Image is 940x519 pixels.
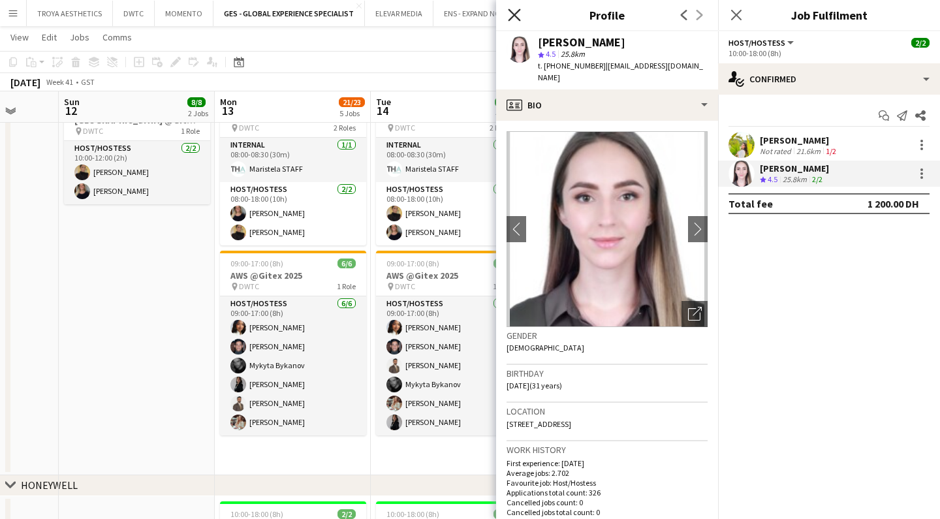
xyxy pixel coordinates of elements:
[43,77,76,87] span: Week 41
[239,281,259,291] span: DWTC
[97,29,137,46] a: Comms
[220,138,366,182] app-card-role: Internal1/108:00-08:30 (30m)Maristela STAFF
[493,259,512,268] span: 6/6
[794,146,823,156] div: 21.6km
[495,108,520,118] div: 4 Jobs
[868,197,919,210] div: 1 200.00 DH
[728,197,773,210] div: Total fee
[102,31,132,43] span: Comms
[507,478,708,488] p: Favourite job: Host/Hostess
[718,7,940,24] h3: Job Fulfilment
[220,296,366,435] app-card-role: Host/Hostess6/609:00-17:00 (8h)[PERSON_NAME][PERSON_NAME]Mykyta Bykanov[PERSON_NAME][PERSON_NAME]...
[538,37,625,48] div: [PERSON_NAME]
[395,123,415,133] span: DWTC
[10,31,29,43] span: View
[83,126,103,136] span: DWTC
[493,509,512,519] span: 2/2
[230,509,283,519] span: 10:00-18:00 (8h)
[27,1,113,26] button: TROYA AESTHETICS
[376,138,522,182] app-card-role: Internal1/108:00-08:30 (30m)Maristela STAFF
[70,31,89,43] span: Jobs
[64,141,210,204] app-card-role: Host/Hostess2/210:00-12:00 (2h)[PERSON_NAME][PERSON_NAME]
[376,96,391,108] span: Tue
[64,84,210,204] app-job-card: 10:00-12:00 (2h)2/2TRAINING- Invest [GEOGRAPHIC_DATA] @Gitex 2025 DWTC1 RoleHost/Hostess2/210:00-...
[490,123,512,133] span: 2 Roles
[760,146,794,156] div: Not rated
[10,76,40,89] div: [DATE]
[81,77,95,87] div: GST
[65,29,95,46] a: Jobs
[507,444,708,456] h3: Work history
[220,270,366,281] h3: AWS @Gitex 2025
[558,49,587,59] span: 25.8km
[507,458,708,468] p: First experience: [DATE]
[365,1,433,26] button: ELEVAR MEDIA
[507,330,708,341] h3: Gender
[496,7,718,24] h3: Profile
[374,103,391,118] span: 14
[62,103,80,118] span: 12
[213,1,365,26] button: GES - GLOBAL EXPERIENCE SPECIALIST
[507,507,708,517] p: Cancelled jobs total count: 0
[386,259,439,268] span: 09:00-17:00 (8h)
[376,251,522,435] app-job-card: 09:00-17:00 (8h)6/6AWS @Gitex 2025 DWTC1 RoleHost/Hostess6/609:00-17:00 (8h)[PERSON_NAME][PERSON_...
[768,174,777,184] span: 4.5
[507,497,708,507] p: Cancelled jobs count: 0
[339,108,364,118] div: 5 Jobs
[239,123,259,133] span: DWTC
[42,31,57,43] span: Edit
[220,96,237,108] span: Mon
[339,97,365,107] span: 21/23
[507,488,708,497] p: Applications total count: 326
[337,281,356,291] span: 1 Role
[376,182,522,245] app-card-role: Host/Hostess2/208:00-18:00 (10h)[PERSON_NAME][PERSON_NAME]
[21,479,78,492] div: HONEYWELL
[220,251,366,435] app-job-card: 09:00-17:00 (8h)6/6AWS @Gitex 2025 DWTC1 RoleHost/Hostess6/609:00-17:00 (8h)[PERSON_NAME][PERSON_...
[681,301,708,327] div: Open photos pop-in
[220,182,366,245] app-card-role: Host/Hostess2/208:00-18:00 (10h)[PERSON_NAME][PERSON_NAME]
[507,405,708,417] h3: Location
[337,509,356,519] span: 2/2
[395,281,415,291] span: DWTC
[760,134,839,146] div: [PERSON_NAME]
[433,1,595,26] button: ENS - EXPAND NORTH STAR [DATE] -[DATE]
[496,89,718,121] div: Bio
[493,281,512,291] span: 1 Role
[728,48,930,58] div: 10:00-18:00 (8h)
[218,103,237,118] span: 13
[337,259,356,268] span: 6/6
[538,61,703,82] span: | [EMAIL_ADDRESS][DOMAIN_NAME]
[728,38,796,48] button: Host/Hostess
[155,1,213,26] button: MOMENTO
[376,92,522,245] app-job-card: 08:00-18:00 (10h)3/3Invest Qatar @Gitex 2025 DWTC2 RolesInternal1/108:00-08:30 (30m)Maristela STA...
[780,174,809,185] div: 25.8km
[507,368,708,379] h3: Birthday
[230,259,283,268] span: 09:00-17:00 (8h)
[64,96,80,108] span: Sun
[507,381,562,390] span: [DATE] (31 years)
[507,468,708,478] p: Average jobs: 2.702
[495,97,521,107] span: 21/21
[5,29,34,46] a: View
[386,509,439,519] span: 10:00-18:00 (8h)
[507,343,584,353] span: [DEMOGRAPHIC_DATA]
[334,123,356,133] span: 2 Roles
[728,38,785,48] span: Host/Hostess
[546,49,556,59] span: 4.5
[812,174,822,184] app-skills-label: 2/2
[538,61,606,71] span: t. [PHONE_NUMBER]
[718,63,940,95] div: Confirmed
[187,97,206,107] span: 8/8
[37,29,62,46] a: Edit
[911,38,930,48] span: 2/2
[760,163,829,174] div: [PERSON_NAME]
[113,1,155,26] button: DWTC
[376,296,522,435] app-card-role: Host/Hostess6/609:00-17:00 (8h)[PERSON_NAME][PERSON_NAME][PERSON_NAME]Mykyta Bykanov[PERSON_NAME]...
[220,92,366,245] app-job-card: 08:00-18:00 (10h)3/3Invest Qatar @Gitex 2025 DWTC2 RolesInternal1/108:00-08:30 (30m)Maristela STA...
[181,126,200,136] span: 1 Role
